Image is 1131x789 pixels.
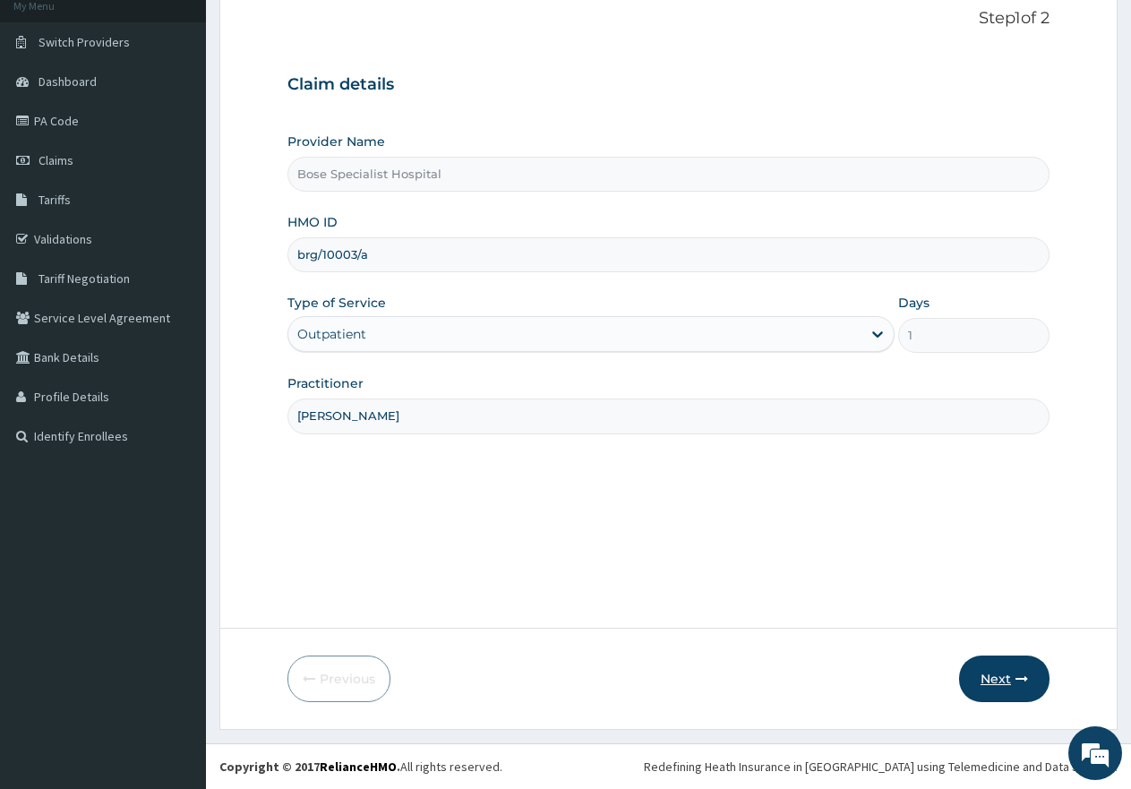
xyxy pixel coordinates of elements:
[219,759,400,775] strong: Copyright © 2017 .
[39,192,71,208] span: Tariffs
[287,75,1050,95] h3: Claim details
[287,374,364,392] label: Practitioner
[959,656,1050,702] button: Next
[39,73,97,90] span: Dashboard
[287,213,338,231] label: HMO ID
[294,9,337,52] div: Minimize live chat window
[898,294,930,312] label: Days
[297,325,366,343] div: Outpatient
[287,399,1050,433] input: Enter Name
[287,9,1050,29] p: Step 1 of 2
[93,100,301,124] div: Chat with us now
[287,656,390,702] button: Previous
[39,270,130,287] span: Tariff Negotiation
[9,489,341,552] textarea: Type your message and hit 'Enter'
[39,152,73,168] span: Claims
[287,294,386,312] label: Type of Service
[644,758,1118,776] div: Redefining Heath Insurance in [GEOGRAPHIC_DATA] using Telemedicine and Data Science!
[287,133,385,150] label: Provider Name
[33,90,73,134] img: d_794563401_company_1708531726252_794563401
[206,743,1131,789] footer: All rights reserved.
[320,759,397,775] a: RelianceHMO
[287,237,1050,272] input: Enter HMO ID
[104,226,247,407] span: We're online!
[39,34,130,50] span: Switch Providers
